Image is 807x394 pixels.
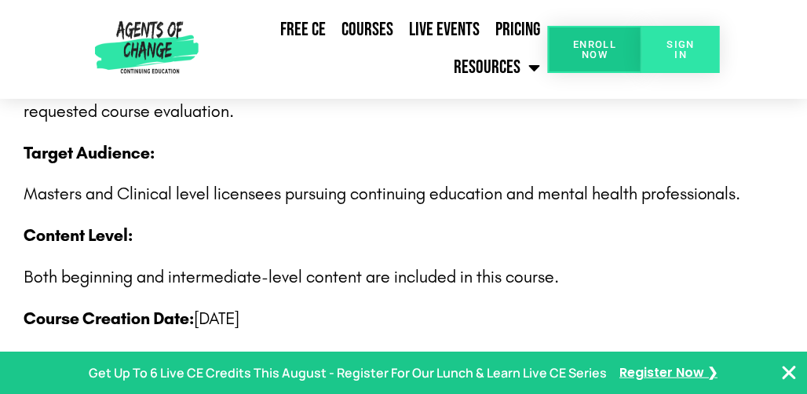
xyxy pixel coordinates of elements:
[24,307,783,331] p: [DATE]
[24,182,783,206] p: Masters and Clinical level licensees pursuing continuing education and mental health professionals.
[620,362,718,385] a: Register Now ❯
[446,48,548,87] a: Resources
[334,12,401,48] a: Courses
[573,39,617,60] span: Enroll Now
[24,350,359,370] b: Requesting Accessibility Accommodations:
[780,363,799,382] button: Close Banner
[548,26,642,73] a: Enroll Now
[487,12,548,48] a: Pricing
[203,12,548,87] nav: Menu
[667,39,696,60] span: SIGN IN
[24,225,133,246] b: Content Level:
[24,143,155,163] b: Target Audience:
[401,12,487,48] a: Live Events
[24,308,194,329] b: Course Creation Date:
[89,362,608,385] p: Get Up To 6 Live CE Credits This August - Register For Our Lunch & Learn Live CE Series
[272,12,334,48] a: Free CE
[24,265,783,290] p: Both beginning and intermediate-level content are included in this course.
[642,26,721,73] a: SIGN IN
